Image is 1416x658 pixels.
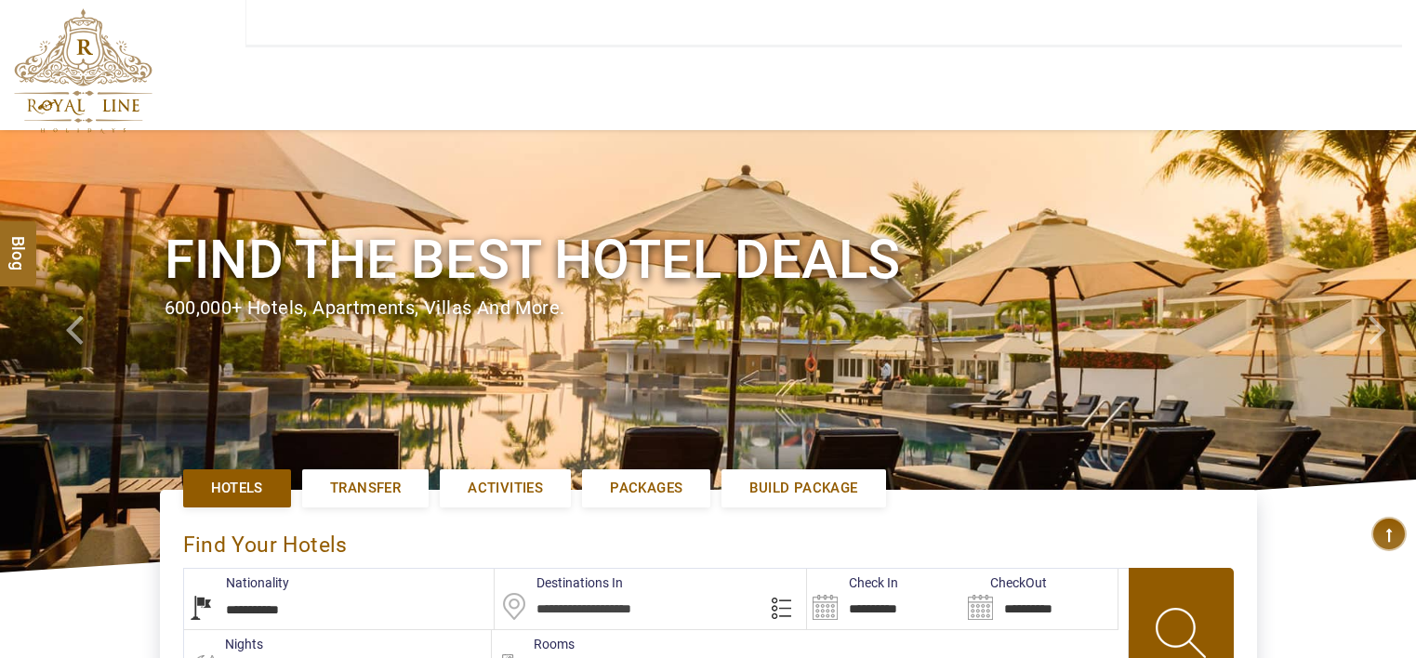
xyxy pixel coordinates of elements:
[492,635,575,653] label: Rooms
[165,225,1252,295] h1: Find the best hotel deals
[184,573,289,592] label: Nationality
[211,479,263,498] span: Hotels
[302,469,429,507] a: Transfer
[610,479,682,498] span: Packages
[165,295,1252,322] div: 600,000+ hotels, apartments, villas and more.
[749,479,857,498] span: Build Package
[495,573,623,592] label: Destinations In
[440,469,571,507] a: Activities
[962,573,1047,592] label: CheckOut
[183,513,1234,568] div: Find Your Hotels
[721,469,885,507] a: Build Package
[807,569,962,629] input: Search
[962,569,1118,629] input: Search
[183,469,291,507] a: Hotels
[807,573,898,592] label: Check In
[330,479,401,498] span: Transfer
[582,469,710,507] a: Packages
[14,8,152,134] img: The Royal Line Holidays
[468,479,543,498] span: Activities
[183,635,263,653] label: nights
